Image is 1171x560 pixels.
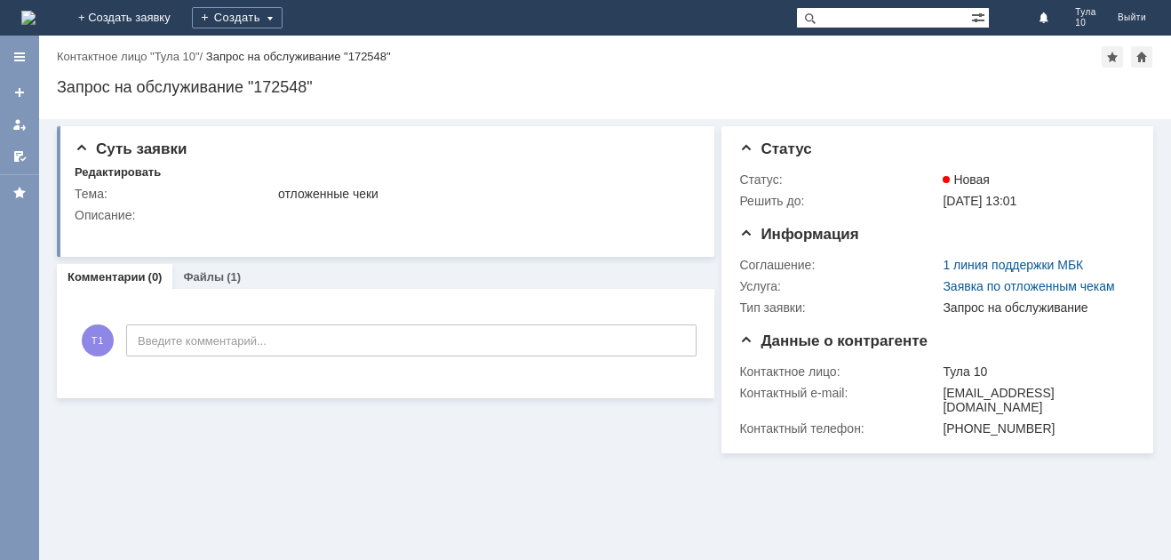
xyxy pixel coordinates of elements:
a: Заявка по отложенным чекам [943,279,1114,293]
span: Тула [1075,7,1096,18]
span: Статус [739,140,811,157]
div: Описание: [75,208,694,222]
div: [PHONE_NUMBER] [943,421,1127,436]
div: Сделать домашней страницей [1131,46,1152,68]
div: Тип заявки: [739,300,939,315]
a: Комментарии [68,270,146,284]
div: Контактный e-mail: [739,386,939,400]
img: logo [21,11,36,25]
div: Запрос на обслуживание "172548" [57,78,1153,96]
span: [DATE] 13:01 [943,194,1016,208]
div: Тула 10 [943,364,1127,379]
div: Статус: [739,172,939,187]
div: Редактировать [75,165,161,180]
span: Т1 [82,324,114,356]
div: Соглашение: [739,258,939,272]
a: Файлы [183,270,224,284]
div: [EMAIL_ADDRESS][DOMAIN_NAME] [943,386,1127,414]
div: Запрос на обслуживание [943,300,1127,315]
div: / [57,50,206,63]
a: Контактное лицо "Тула 10" [57,50,200,63]
div: Контактное лицо: [739,364,939,379]
span: Расширенный поиск [971,8,989,25]
div: Тема: [75,187,275,201]
a: 1 линия поддержки МБК [943,258,1083,272]
div: Создать [192,7,283,28]
div: (0) [148,270,163,284]
span: Информация [739,226,858,243]
a: Перейти на домашнюю страницу [21,11,36,25]
div: отложенные чеки [278,187,690,201]
span: Новая [943,172,990,187]
div: (1) [227,270,241,284]
span: 10 [1075,18,1096,28]
div: Контактный телефон: [739,421,939,436]
div: Услуга: [739,279,939,293]
span: Суть заявки [75,140,187,157]
span: Данные о контрагенте [739,332,928,349]
div: Решить до: [739,194,939,208]
a: Мои согласования [5,142,34,171]
div: Запрос на обслуживание "172548" [206,50,391,63]
div: Добавить в избранное [1102,46,1123,68]
a: Создать заявку [5,78,34,107]
a: Мои заявки [5,110,34,139]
